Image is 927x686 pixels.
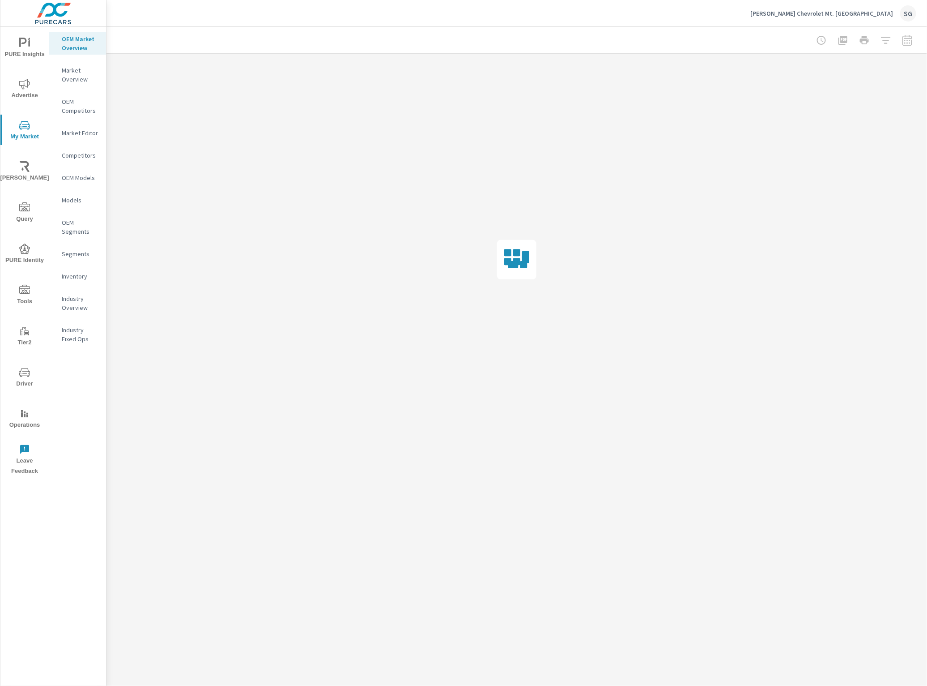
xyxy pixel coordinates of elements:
[49,193,106,207] div: Models
[3,244,46,266] span: PURE Identity
[3,367,46,389] span: Driver
[62,97,99,115] p: OEM Competitors
[49,323,106,346] div: Industry Fixed Ops
[3,444,46,476] span: Leave Feedback
[900,5,916,21] div: SG
[750,9,893,17] p: [PERSON_NAME] Chevrolet Mt. [GEOGRAPHIC_DATA]
[3,161,46,183] span: [PERSON_NAME]
[62,249,99,258] p: Segments
[0,27,49,480] div: nav menu
[49,126,106,140] div: Market Editor
[62,66,99,84] p: Market Overview
[3,202,46,224] span: Query
[3,38,46,60] span: PURE Insights
[49,149,106,162] div: Competitors
[49,64,106,86] div: Market Overview
[62,196,99,205] p: Models
[49,270,106,283] div: Inventory
[3,285,46,307] span: Tools
[62,218,99,236] p: OEM Segments
[49,32,106,55] div: OEM Market Overview
[3,120,46,142] span: My Market
[62,272,99,281] p: Inventory
[3,326,46,348] span: Tier2
[62,173,99,182] p: OEM Models
[62,129,99,137] p: Market Editor
[3,408,46,430] span: Operations
[3,79,46,101] span: Advertise
[62,151,99,160] p: Competitors
[49,216,106,238] div: OEM Segments
[49,171,106,184] div: OEM Models
[49,95,106,117] div: OEM Competitors
[62,326,99,343] p: Industry Fixed Ops
[49,292,106,314] div: Industry Overview
[49,247,106,261] div: Segments
[62,294,99,312] p: Industry Overview
[62,34,99,52] p: OEM Market Overview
